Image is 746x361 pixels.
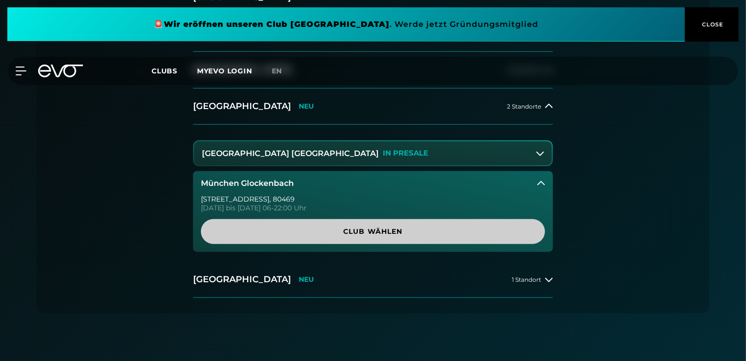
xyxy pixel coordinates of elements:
[193,171,553,196] button: München Glockenbach
[383,149,428,158] p: IN PRESALE
[152,66,197,75] a: Clubs
[224,226,522,237] span: Club wählen
[201,196,545,203] div: [STREET_ADDRESS] , 80469
[193,89,553,125] button: [GEOGRAPHIC_DATA]NEU2 Standorte
[201,219,545,244] a: Club wählen
[193,262,553,298] button: [GEOGRAPHIC_DATA]NEU1 Standort
[512,276,541,283] span: 1 Standort
[685,7,739,42] button: CLOSE
[193,100,291,113] h2: [GEOGRAPHIC_DATA]
[700,20,724,29] span: CLOSE
[272,67,283,75] span: en
[194,141,552,166] button: [GEOGRAPHIC_DATA] [GEOGRAPHIC_DATA]IN PRESALE
[507,103,541,110] span: 2 Standorte
[299,275,314,284] p: NEU
[201,204,545,211] div: [DATE] bis [DATE] 06-22:00 Uhr
[272,66,294,77] a: en
[197,67,252,75] a: MYEVO LOGIN
[201,179,294,188] h3: München Glockenbach
[202,149,379,158] h3: [GEOGRAPHIC_DATA] [GEOGRAPHIC_DATA]
[152,67,177,75] span: Clubs
[193,273,291,286] h2: [GEOGRAPHIC_DATA]
[299,102,314,111] p: NEU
